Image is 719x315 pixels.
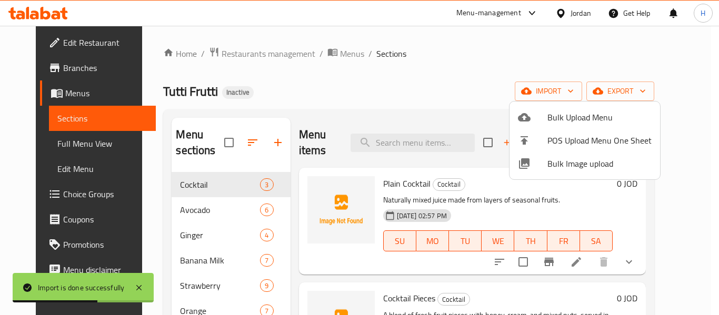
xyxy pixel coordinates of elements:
[547,134,652,147] span: POS Upload Menu One Sheet
[547,157,652,170] span: Bulk Image upload
[547,111,652,124] span: Bulk Upload Menu
[38,282,124,293] div: Import is done successfully
[510,106,660,129] li: Upload bulk menu
[510,129,660,152] li: POS Upload Menu One Sheet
